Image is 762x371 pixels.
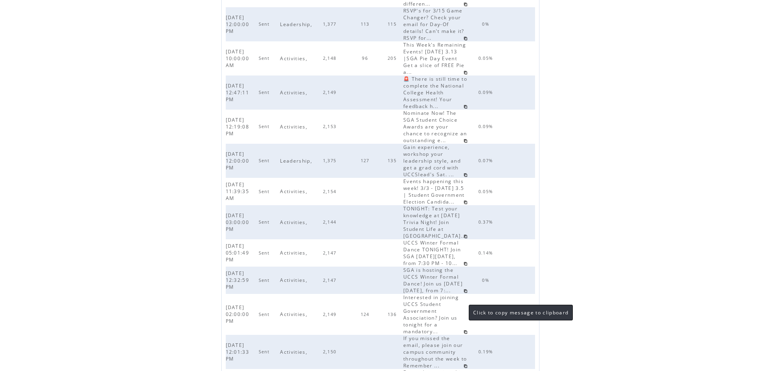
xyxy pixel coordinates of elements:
[361,21,372,27] span: 113
[473,309,568,316] span: Click to copy message to clipboard
[403,75,467,110] span: 🚨 There is still time to complete the National College Health Assessment! Your feedback h...
[388,21,398,27] span: 115
[226,243,249,263] span: [DATE] 05:01:49 PM
[259,349,272,355] span: Sent
[323,312,339,317] span: 2,149
[482,277,491,283] span: 0%
[403,41,466,75] span: This Week's Remaining Events! [DATE] 3.13 |SGA Pie Day Event Get a slice of FREE Pie a...
[323,55,339,61] span: 2,148
[323,21,339,27] span: 1,377
[280,123,309,130] span: Activities,
[259,189,272,194] span: Sent
[403,144,461,178] span: Gain experience, workshop your leadership style, and get a grad cord with UCCSlead's Sat. ...
[259,158,272,163] span: Sent
[323,158,339,163] span: 1,375
[361,312,372,317] span: 124
[226,304,249,324] span: [DATE] 02:00:00 PM
[323,124,339,129] span: 2,153
[259,250,272,256] span: Sent
[259,124,272,129] span: Sent
[323,349,339,355] span: 2,150
[259,90,272,95] span: Sent
[259,312,272,317] span: Sent
[259,277,272,283] span: Sent
[478,189,495,194] span: 0.05%
[362,55,370,61] span: 96
[280,21,314,28] span: Leadership,
[323,219,339,225] span: 2,144
[280,219,309,226] span: Activities,
[388,158,398,163] span: 135
[226,181,249,202] span: [DATE] 11:39:35 AM
[361,158,372,163] span: 127
[388,55,398,61] span: 205
[388,312,398,317] span: 136
[403,239,461,267] span: UCCS Winter Formal Dance TONIGHT! Join SGA [DATE][DATE], from 7:30 PM - 10...
[403,267,463,294] span: SGA is hosting the UCCS Winter Formal Dance! Join us [DATE][DATE], from 7:...
[478,250,495,256] span: 0.14%
[259,55,272,61] span: Sent
[259,219,272,225] span: Sent
[280,157,314,164] span: Leadership,
[226,151,249,171] span: [DATE] 12:00:00 PM
[226,212,249,232] span: [DATE] 03:00:00 PM
[403,7,464,41] span: RSVP's for 3/15 Game Changer? Check your email for Day-Of details! Can't make it? RSVP for...
[403,335,467,369] span: If you missed the email, please join our campus community throughout the week to Remember ...
[280,349,309,355] span: Activities,
[226,342,249,362] span: [DATE] 12:01:33 PM
[323,277,339,283] span: 2,147
[226,270,249,290] span: [DATE] 12:32:59 PM
[280,188,309,195] span: Activities,
[323,250,339,256] span: 2,147
[482,21,491,27] span: 0%
[280,89,309,96] span: Activities,
[259,21,272,27] span: Sent
[226,48,249,69] span: [DATE] 10:00:00 AM
[403,294,459,335] span: Interested in joining UCCS Student Government Association? Join us tonight for a mandatory...
[226,14,249,35] span: [DATE] 12:00:00 PM
[478,90,495,95] span: 0.09%
[478,349,495,355] span: 0.19%
[403,110,467,144] span: Nominate Now! The SGA Student Choice Awards are your chance to recognize an outstanding e...
[280,277,309,283] span: Activities,
[478,124,495,129] span: 0.09%
[226,82,249,103] span: [DATE] 12:47:11 PM
[280,311,309,318] span: Activities,
[403,178,465,205] span: Events happening this week! 3/3 - [DATE] 3.5 | Student Government Election Candida...
[478,55,495,61] span: 0.05%
[323,189,339,194] span: 2,154
[478,158,495,163] span: 0.07%
[280,55,309,62] span: Activities,
[323,90,339,95] span: 2,149
[403,205,468,239] span: TONIGHT: Test your knowledge at [DATE] Trivia Night! Join Student Life at [GEOGRAPHIC_DATA]...
[478,219,495,225] span: 0.37%
[280,249,309,256] span: Activities,
[226,116,249,137] span: [DATE] 12:19:08 PM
